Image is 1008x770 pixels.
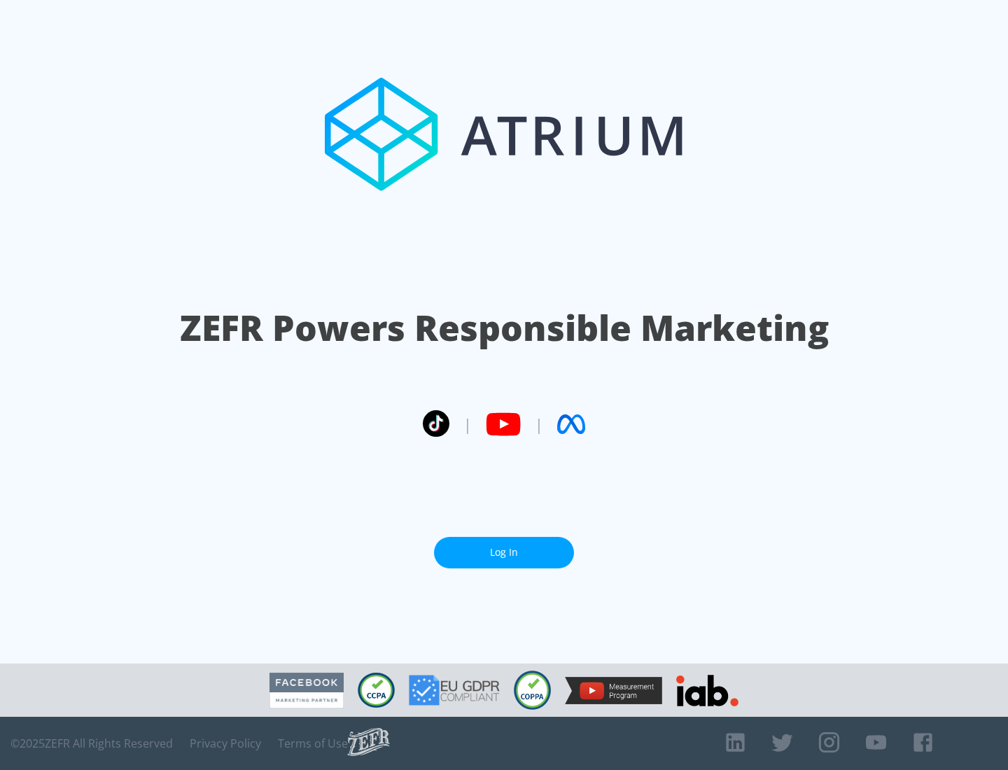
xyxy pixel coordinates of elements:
img: COPPA Compliant [514,671,551,710]
span: © 2025 ZEFR All Rights Reserved [10,736,173,750]
a: Terms of Use [278,736,348,750]
span: | [463,414,472,435]
img: GDPR Compliant [409,675,500,706]
img: CCPA Compliant [358,673,395,708]
h1: ZEFR Powers Responsible Marketing [180,304,829,352]
img: YouTube Measurement Program [565,677,662,704]
a: Privacy Policy [190,736,261,750]
img: IAB [676,675,738,706]
img: Facebook Marketing Partner [269,673,344,708]
a: Log In [434,537,574,568]
span: | [535,414,543,435]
